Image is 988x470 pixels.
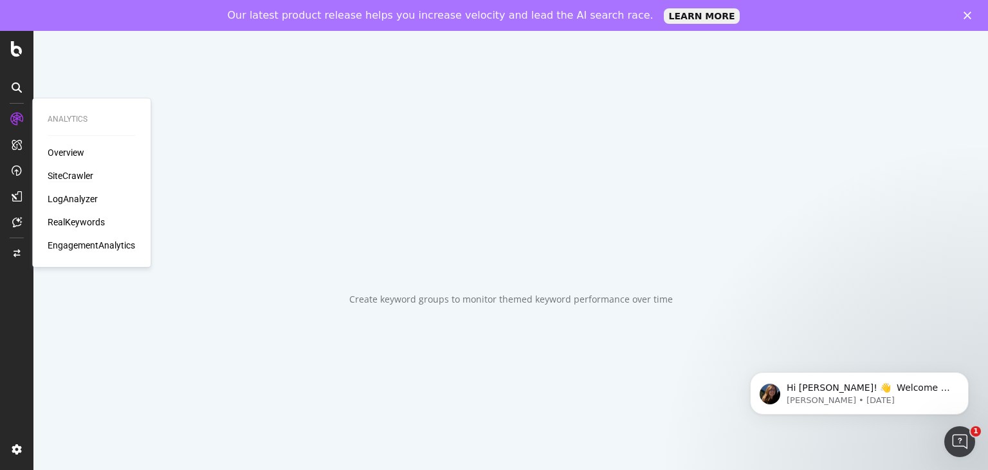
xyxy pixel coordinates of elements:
div: Close [964,12,976,19]
span: 1 [971,426,981,437]
iframe: Intercom notifications message [731,345,988,435]
a: RealKeywords [48,216,105,229]
div: animation [464,226,557,272]
a: SiteCrawler [48,169,93,182]
a: LogAnalyzer [48,193,98,205]
a: Overview [48,146,84,159]
div: Analytics [48,114,135,125]
iframe: Intercom live chat [944,426,975,457]
a: EngagementAnalytics [48,239,135,252]
div: Our latest product release helps you increase velocity and lead the AI search race. [228,9,654,22]
a: LEARN MORE [664,8,740,24]
div: Create keyword groups to monitor themed keyword performance over time [349,293,673,306]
